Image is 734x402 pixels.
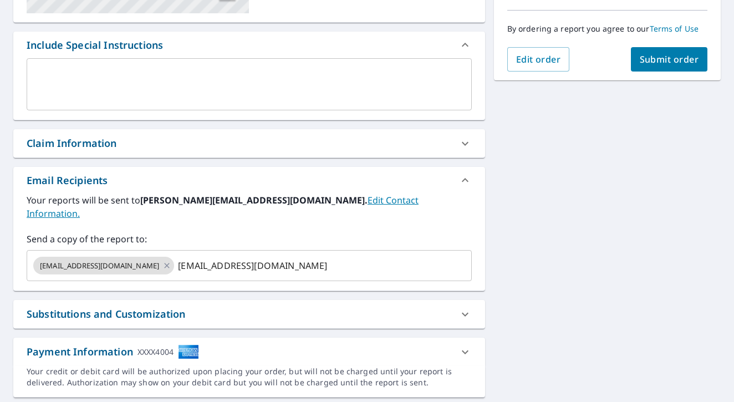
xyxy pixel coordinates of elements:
img: cardImage [178,344,199,359]
span: [EMAIL_ADDRESS][DOMAIN_NAME] [33,261,166,271]
a: Terms of Use [650,23,699,34]
div: Substitutions and Customization [27,307,186,322]
b: [PERSON_NAME][EMAIL_ADDRESS][DOMAIN_NAME]. [140,194,368,206]
div: Email Recipients [13,167,485,194]
div: [EMAIL_ADDRESS][DOMAIN_NAME] [33,257,174,274]
div: Email Recipients [27,173,108,188]
div: Claim Information [13,129,485,157]
span: Submit order [640,53,699,65]
div: Claim Information [27,136,117,151]
span: Edit order [516,53,561,65]
div: Include Special Instructions [13,32,485,58]
div: Payment Information [27,344,199,359]
div: XXXX4004 [137,344,174,359]
label: Your reports will be sent to [27,194,472,220]
button: Edit order [507,47,570,72]
div: Your credit or debit card will be authorized upon placing your order, but will not be charged unt... [27,366,472,388]
div: Include Special Instructions [27,38,163,53]
label: Send a copy of the report to: [27,232,472,246]
div: Payment InformationXXXX4004cardImage [13,338,485,366]
div: Substitutions and Customization [13,300,485,328]
p: By ordering a report you agree to our [507,24,707,34]
button: Submit order [631,47,708,72]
